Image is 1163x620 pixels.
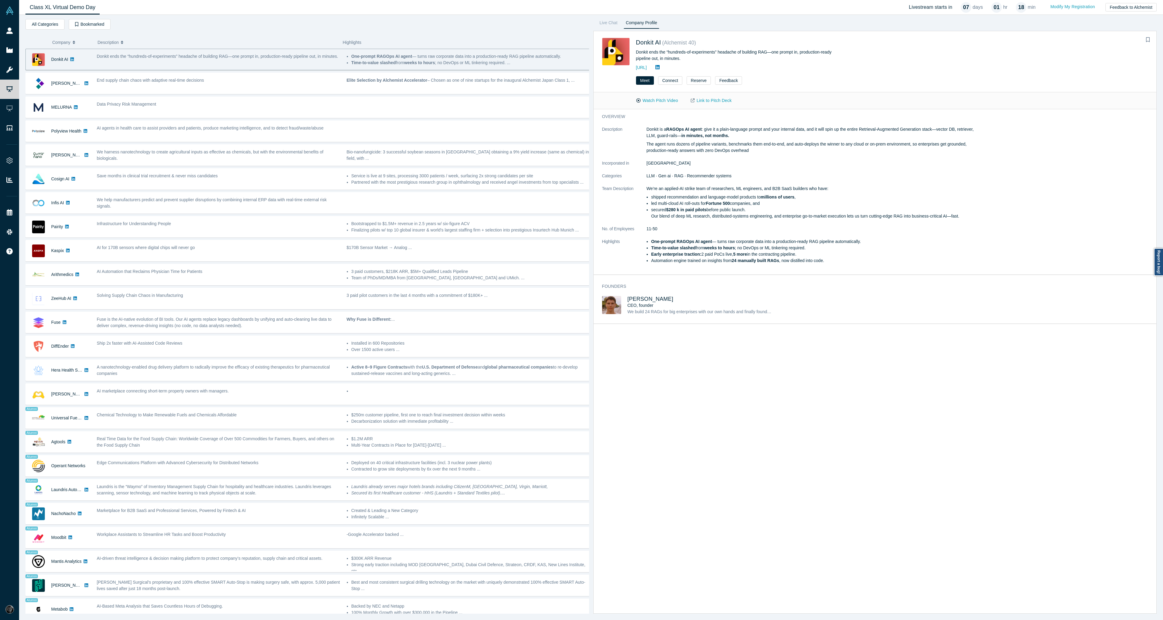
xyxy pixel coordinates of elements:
button: Reserve [687,76,711,85]
img: Agtools's Logo [32,436,45,448]
span: [PERSON_NAME] Surgical's proprietary and 100% effective SMART Auto-Stop is making surgery safe, w... [97,580,340,591]
button: Company [52,36,91,49]
strong: Early enterprise traction: [651,252,701,257]
dt: No. of Employees [602,226,647,238]
h4: Livestream starts in [909,4,953,10]
a: MELURNA [51,105,72,110]
strong: RAGOps AI agent [666,127,702,132]
dt: Team Description [602,185,647,226]
span: Marketplace for B2B SaaS and Professional Services, Powered by Fintech & AI [97,508,246,513]
strong: global pharmaceutical companies [485,365,553,369]
strong: weeks to hours [704,245,735,250]
strong: Elite Selection by Alchemist Accelerator [346,78,427,83]
img: Kaspix's Logo [32,244,45,257]
span: Alumni [25,479,38,483]
span: Alumni [25,407,38,411]
li: Bootstrapped to $1.5M+ revenue in 2.5 years w/ six-figure ACV [351,221,590,227]
a: Company Profile [624,19,659,29]
a: Polyview Health [51,129,81,133]
a: Donkit AI [51,57,68,62]
li: with the and to re-develop sustained-release vaccines and long-acting generics. ... [351,364,590,377]
a: Universal Fuel Technologies [51,415,104,420]
li: Created & Leading a New Category [351,507,590,514]
dd: 11-50 [647,226,979,232]
li: secured before public launch. Our blend of deep ML research, distributed-systems engineering, and... [651,207,979,219]
img: Infis AI's Logo [32,197,45,209]
img: Mikhail Baklanov's Profile Image [602,296,621,314]
a: Agtools [51,439,65,444]
div: 01 [991,2,1002,13]
span: [PERSON_NAME] [628,296,674,302]
span: Company [52,36,71,49]
span: Workplace Assistants to Streamline HR Tasks and Boost Productivity [97,532,226,537]
strong: $280 k in paid pilots [666,207,707,212]
dt: Categories [602,173,647,185]
a: DiffEnder [51,344,69,349]
img: NachoNacho's Logo [32,507,45,520]
img: Moodbit's Logo [32,531,45,544]
li: — turns raw corporate data into a production-ready RAG pipeline automatically. [651,238,979,245]
a: [PERSON_NAME] [51,81,86,86]
span: Alumni [25,598,38,602]
li: Decarbonization solution with immediate profitability ... [351,418,590,425]
span: AI agents in health care to assist providers and patients, produce marketing intelligence, and to... [97,126,324,130]
span: Chemical Technology to Make Renewable Fuels and Chemicals Affordable [97,412,237,417]
span: Alumni [25,503,38,507]
a: Cosign AI [51,176,69,181]
div: Donkit ends the “hundreds-of-experiments” headache of building RAG—one prompt in, production-read... [636,49,838,62]
li: $250m customer pipeline, first one to reach final investment decision within weeks [351,412,590,418]
button: Feedback to Alchemist [1105,3,1157,11]
li: Deployed on 40 critical infrastructure facilities (incl. 3 nuclear power plants) [351,460,590,466]
h3: overview [602,113,970,120]
button: Bookmark [1144,36,1152,44]
img: Mantis Analytics's Logo [32,555,45,568]
dt: Highlights [602,238,647,270]
li: Infinitely Scalable ... [351,514,590,520]
p: min [1028,4,1035,11]
a: Infis AI [51,200,64,205]
li: ... [351,490,590,496]
a: Mantis Analytics [51,559,81,564]
li: $300K ARR Revenue [351,555,590,562]
li: Best and most consistent surgical drilling technology on the market with uniquely demonstrated 10... [351,579,590,592]
a: Live Chat [598,19,620,29]
a: Modify My Registration [1044,2,1101,12]
li: shipped recommendation and language-model products to , [651,194,979,200]
h3: Founders [602,283,970,290]
img: Hubly Surgical's Logo [32,579,45,592]
span: Infrastructure for Understanding People [97,221,171,226]
a: Metabob [51,607,68,612]
a: Link to Pitch Deck [684,95,738,106]
strong: Time-to-value slashed [351,60,396,65]
a: [PERSON_NAME] Surgical [51,583,103,588]
li: Backed by NEC and Netapp [351,603,590,609]
img: Qumir Nano's Logo [32,149,45,162]
li: Team of PhDs/MD/MBA from [GEOGRAPHIC_DATA], [GEOGRAPHIC_DATA] and UMich. ... [351,275,590,281]
strong: Time-to-value slashed [651,245,696,250]
strong: weeks to hours [404,60,435,65]
span: Highlights [343,40,361,45]
span: AI Automation that Reclaims Physician Time for Patients [97,269,203,274]
span: We help manufacturers predict and prevent supplier disruptions by combining internal ERP data wit... [97,197,327,208]
li: 100% Monthly Growth with over $300,000 in the Pipeline ... [351,609,590,616]
p: 3 paid pilot customers in the last 4 months with a commitment of $180K+ ... [346,292,590,299]
p: hr [1003,4,1007,11]
a: [PERSON_NAME] AI [51,392,91,396]
button: Meet [636,76,654,85]
button: All Categories [25,19,65,30]
div: 07 [961,2,971,13]
span: AI-driven threat intelligence & decision making platform to protect company’s reputation, supply ... [97,556,323,561]
span: Save months in clinical trial recruitment & never miss candidates [97,173,218,178]
span: Real Time Data for the Food Supply Chain: Worldwide Coverage of Over 500 Commodities for Farmers,... [97,436,334,448]
span: We build 24 RAGs for big enterprises with our own hands and finally found a way how to build an A... [628,309,896,314]
li: 2 paid PoCs live, in the contracting pipeline. [651,251,979,258]
img: Hera Health Solutions's Logo [32,364,45,377]
img: Fuse's Logo [32,316,45,329]
strong: One-prompt RAGOps AI agent [351,54,412,59]
strong: U.S. Department of Defense [422,365,478,369]
span: Solving Supply Chain Chaos in Manufacturing [97,293,183,298]
li: from ; no DevOps or ML tinkering required. [651,245,979,251]
img: Laundris Autonomous Inventory Management's Logo [32,484,45,496]
span: CEO, founder [628,303,654,308]
a: Kaspix [51,248,64,253]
